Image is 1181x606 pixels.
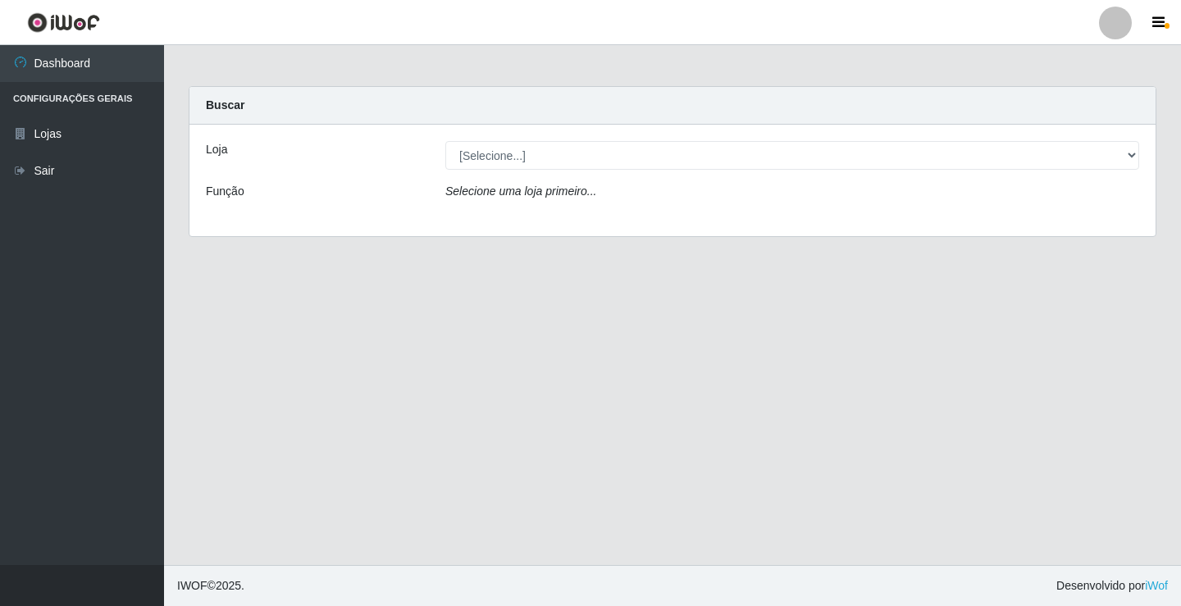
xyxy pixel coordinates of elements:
span: © 2025 . [177,577,244,595]
i: Selecione uma loja primeiro... [445,185,596,198]
img: CoreUI Logo [27,12,100,33]
span: Desenvolvido por [1056,577,1168,595]
label: Loja [206,141,227,158]
a: iWof [1145,579,1168,592]
label: Função [206,183,244,200]
strong: Buscar [206,98,244,112]
span: IWOF [177,579,207,592]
